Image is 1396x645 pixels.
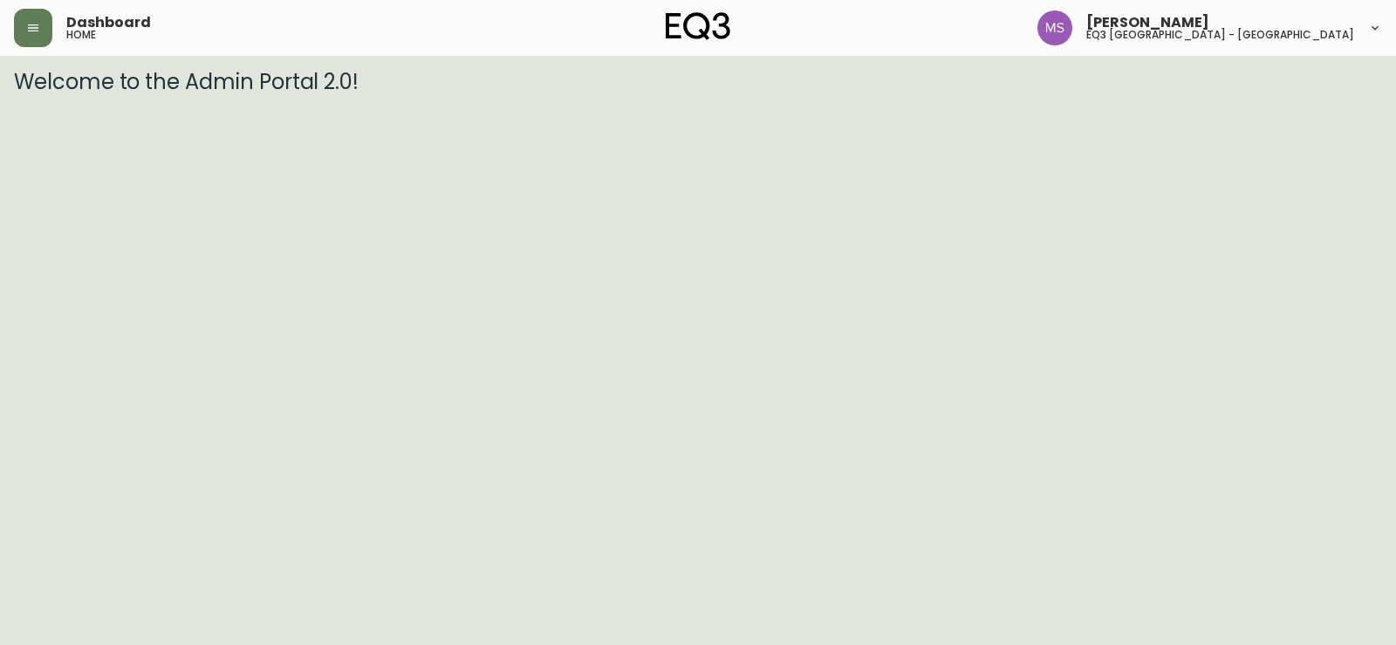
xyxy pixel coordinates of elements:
h5: eq3 [GEOGRAPHIC_DATA] - [GEOGRAPHIC_DATA] [1086,30,1354,40]
img: 1b6e43211f6f3cc0b0729c9049b8e7af [1037,10,1072,45]
span: Dashboard [66,16,151,30]
h5: home [66,30,96,40]
img: logo [666,12,730,40]
h3: Welcome to the Admin Portal 2.0! [14,70,1382,94]
span: [PERSON_NAME] [1086,16,1209,30]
